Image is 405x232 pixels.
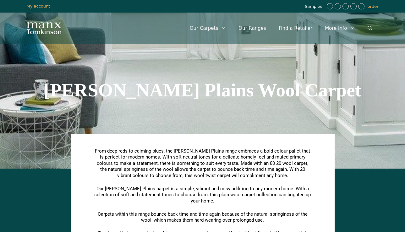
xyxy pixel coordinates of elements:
a: Our Ranges [232,19,272,38]
img: Manx Tomkinson [27,22,61,34]
a: Find a Retailer [272,19,319,38]
a: More Info [319,19,361,38]
nav: Primary [183,19,379,38]
a: Open Search Bar [361,19,379,38]
p: Our [PERSON_NAME] Plains carpet is a simple, vibrant and cosy addition to any modern home. With a... [94,186,311,204]
span: Samples: [305,4,325,9]
a: My account [27,4,50,8]
a: order [368,4,379,9]
span: From deep reds to calming blues, the [PERSON_NAME] Plains range embraces a bold colour pallet tha... [95,148,310,178]
h1: [PERSON_NAME] Plains Wool Carpet [27,81,379,100]
a: Our Carpets [183,19,233,38]
p: Carpets within this range bounce back time and time again because of the natural springiness of t... [94,211,311,224]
